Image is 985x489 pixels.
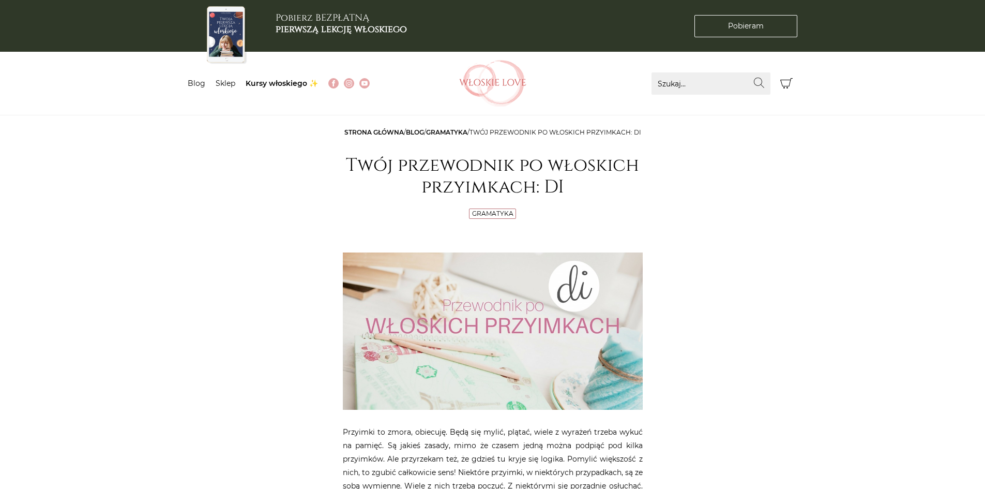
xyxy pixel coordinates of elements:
a: Strona główna [344,128,404,136]
img: Włoskielove [459,60,526,107]
a: Gramatyka [426,128,467,136]
button: Koszyk [776,72,798,95]
a: Kursy włoskiego ✨ [246,79,318,88]
input: Szukaj... [651,72,770,95]
span: / / / [344,128,641,136]
a: Sklep [216,79,235,88]
b: pierwszą lekcję włoskiego [276,23,407,36]
a: Blog [188,79,205,88]
h1: Twój przewodnik po włoskich przyimkach: DI [343,155,643,198]
span: Pobieram [728,21,764,32]
span: Twój przewodnik po włoskich przyimkach: DI [469,128,641,136]
a: Gramatyka [472,210,513,217]
a: Blog [406,128,424,136]
a: Pobieram [694,15,797,37]
h3: Pobierz BEZPŁATNĄ [276,12,407,35]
